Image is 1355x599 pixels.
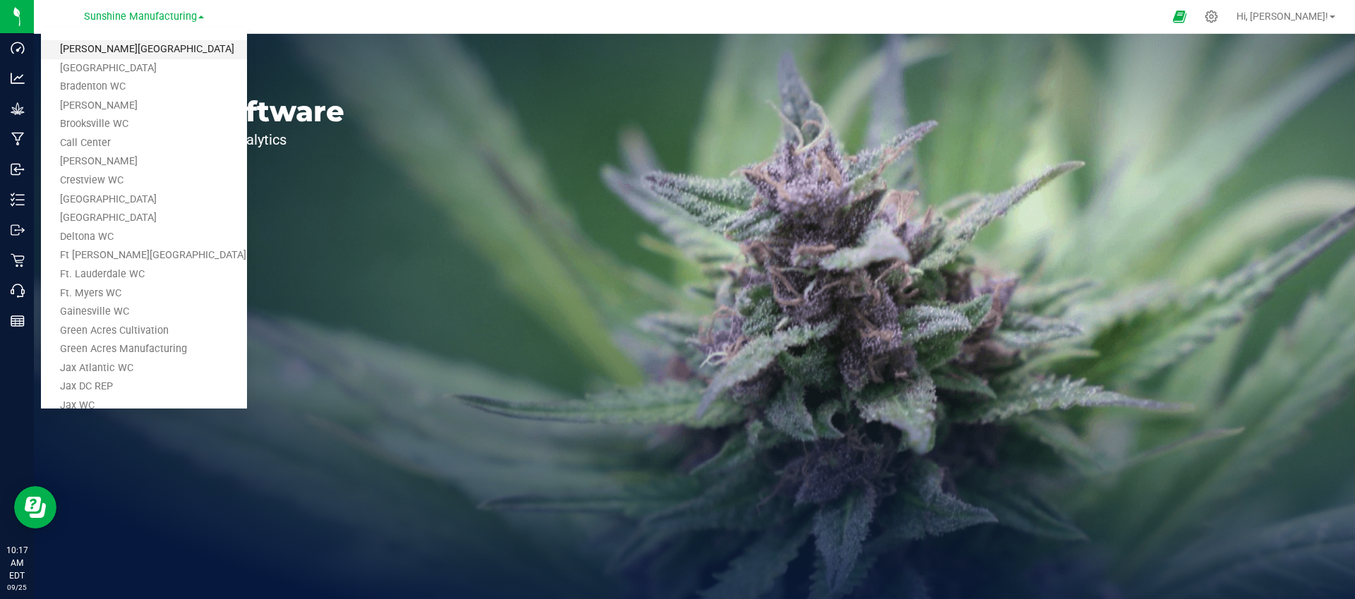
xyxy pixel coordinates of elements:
[41,228,247,247] a: Deltona WC
[41,284,247,303] a: Ft. Myers WC
[11,71,25,85] inline-svg: Analytics
[41,246,247,265] a: Ft [PERSON_NAME][GEOGRAPHIC_DATA]
[41,209,247,228] a: [GEOGRAPHIC_DATA]
[41,397,247,416] a: Jax WC
[11,41,25,55] inline-svg: Dashboard
[6,582,28,593] p: 09/25
[1236,11,1328,22] span: Hi, [PERSON_NAME]!
[41,303,247,322] a: Gainesville WC
[41,152,247,171] a: [PERSON_NAME]
[41,134,247,153] a: Call Center
[41,190,247,210] a: [GEOGRAPHIC_DATA]
[11,102,25,116] inline-svg: Grow
[41,115,247,134] a: Brooksville WC
[41,171,247,190] a: Crestview WC
[84,11,197,23] span: Sunshine Manufacturing
[11,253,25,267] inline-svg: Retail
[41,78,247,97] a: Bradenton WC
[41,59,247,78] a: [GEOGRAPHIC_DATA]
[41,40,247,59] a: [PERSON_NAME][GEOGRAPHIC_DATA]
[1203,10,1220,23] div: Manage settings
[11,314,25,328] inline-svg: Reports
[11,223,25,237] inline-svg: Outbound
[11,162,25,176] inline-svg: Inbound
[11,132,25,146] inline-svg: Manufacturing
[41,359,247,378] a: Jax Atlantic WC
[11,284,25,298] inline-svg: Call Center
[41,340,247,359] a: Green Acres Manufacturing
[41,97,247,116] a: [PERSON_NAME]
[1164,3,1196,30] span: Open Ecommerce Menu
[41,377,247,397] a: Jax DC REP
[41,265,247,284] a: Ft. Lauderdale WC
[41,322,247,341] a: Green Acres Cultivation
[6,544,28,582] p: 10:17 AM EDT
[11,193,25,207] inline-svg: Inventory
[14,486,56,528] iframe: Resource center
